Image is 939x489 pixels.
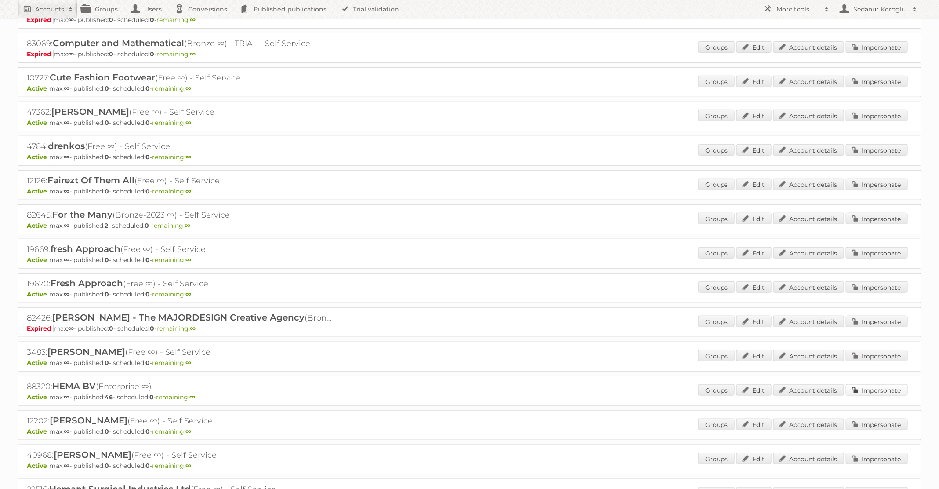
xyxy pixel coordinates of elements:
[773,144,844,156] a: Account details
[698,453,735,464] a: Groups
[109,16,113,24] strong: 0
[698,179,735,190] a: Groups
[152,119,191,127] span: remaining:
[698,316,735,327] a: Groups
[846,41,908,53] a: Impersonate
[145,256,150,264] strong: 0
[64,359,69,367] strong: ∞
[27,359,912,367] p: max: - published: - scheduled: -
[145,462,150,470] strong: 0
[189,393,195,401] strong: ∞
[151,222,190,230] span: remaining:
[105,393,113,401] strong: 46
[736,384,772,396] a: Edit
[105,222,108,230] strong: 2
[846,144,908,156] a: Impersonate
[152,153,191,161] span: remaining:
[156,16,196,24] span: remaining:
[846,453,908,464] a: Impersonate
[145,427,150,435] strong: 0
[52,209,112,220] span: For the Many
[145,187,150,195] strong: 0
[27,449,334,461] h2: 40968: (Free ∞) - Self Service
[736,350,772,361] a: Edit
[846,419,908,430] a: Impersonate
[156,50,196,58] span: remaining:
[27,290,912,298] p: max: - published: - scheduled: -
[145,153,150,161] strong: 0
[47,347,125,357] span: [PERSON_NAME]
[150,50,154,58] strong: 0
[846,179,908,190] a: Impersonate
[145,290,150,298] strong: 0
[27,38,334,49] h2: 83069: (Bronze ∞) - TRIAL - Self Service
[190,50,196,58] strong: ∞
[150,325,154,332] strong: 0
[105,119,109,127] strong: 0
[773,350,844,361] a: Account details
[27,427,49,435] span: Active
[851,5,908,14] h2: Sedanur Koroglu
[68,50,74,58] strong: ∞
[736,213,772,224] a: Edit
[64,187,69,195] strong: ∞
[736,247,772,259] a: Edit
[27,175,334,186] h2: 12126: (Free ∞) - Self Service
[190,325,196,332] strong: ∞
[152,290,191,298] span: remaining:
[152,462,191,470] span: remaining:
[185,290,191,298] strong: ∞
[51,278,123,288] span: Fresh Approach
[152,359,191,367] span: remaining:
[185,187,191,195] strong: ∞
[27,393,912,401] p: max: - published: - scheduled: -
[64,256,69,264] strong: ∞
[27,393,49,401] span: Active
[149,393,154,401] strong: 0
[152,187,191,195] span: remaining:
[27,427,912,435] p: max: - published: - scheduled: -
[185,359,191,367] strong: ∞
[64,393,69,401] strong: ∞
[27,278,334,289] h2: 19670: (Free ∞) - Self Service
[185,427,191,435] strong: ∞
[53,38,184,48] span: Computer and Mathematical
[846,281,908,293] a: Impersonate
[776,5,820,14] h2: More tools
[64,427,69,435] strong: ∞
[105,359,109,367] strong: 0
[105,187,109,195] strong: 0
[190,16,196,24] strong: ∞
[185,222,190,230] strong: ∞
[773,281,844,293] a: Account details
[773,179,844,190] a: Account details
[109,50,113,58] strong: 0
[152,256,191,264] span: remaining:
[773,316,844,327] a: Account details
[698,281,735,293] a: Groups
[150,16,154,24] strong: 0
[846,247,908,259] a: Impersonate
[773,419,844,430] a: Account details
[27,153,912,161] p: max: - published: - scheduled: -
[27,462,912,470] p: max: - published: - scheduled: -
[185,153,191,161] strong: ∞
[27,119,912,127] p: max: - published: - scheduled: -
[846,350,908,361] a: Impersonate
[698,76,735,87] a: Groups
[846,316,908,327] a: Impersonate
[736,453,772,464] a: Edit
[145,119,150,127] strong: 0
[52,312,305,323] span: [PERSON_NAME] - The MAJORDESIGN Creative Agency
[27,209,334,221] h2: 82645: (Bronze-2023 ∞) - Self Service
[27,16,54,24] span: Expired
[736,179,772,190] a: Edit
[698,110,735,121] a: Groups
[736,419,772,430] a: Edit
[185,84,191,92] strong: ∞
[773,453,844,464] a: Account details
[773,213,844,224] a: Account details
[27,119,49,127] span: Active
[105,462,109,470] strong: 0
[27,187,49,195] span: Active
